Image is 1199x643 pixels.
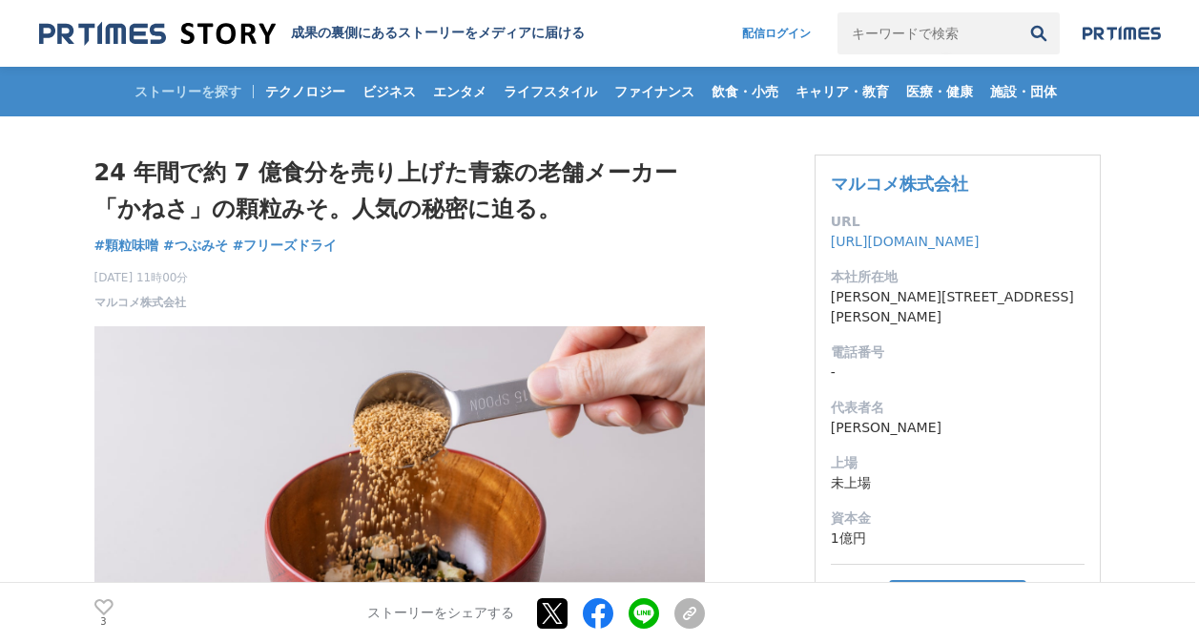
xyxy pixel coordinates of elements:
a: 配信ログイン [723,12,830,54]
a: 飲食・小売 [704,67,786,116]
p: ストーリーをシェアする [367,605,514,622]
a: マルコメ株式会社 [831,174,968,194]
a: 医療・健康 [899,67,981,116]
span: 飲食・小売 [704,83,786,100]
h1: 24 年間で約 7 億⾷分を売り上げた⻘森の⽼舗メーカー「かねさ」の顆粒みそ。⼈気の秘密に迫る。 [94,155,705,228]
button: 検索 [1018,12,1060,54]
h2: 成果の裏側にあるストーリーをメディアに届ける [291,25,585,42]
a: エンタメ [425,67,494,116]
dd: [PERSON_NAME][STREET_ADDRESS][PERSON_NAME] [831,287,1085,327]
span: #つぶみそ [163,237,228,254]
a: 成果の裏側にあるストーリーをメディアに届ける 成果の裏側にあるストーリーをメディアに届ける [39,21,585,47]
a: #つぶみそ [163,236,228,256]
span: ビジネス [355,83,424,100]
span: ファイナンス [607,83,702,100]
a: マルコメ株式会社 [94,294,186,311]
a: キャリア・教育 [788,67,897,116]
dt: URL [831,212,1085,232]
dt: 資本金 [831,508,1085,529]
img: 成果の裏側にあるストーリーをメディアに届ける [39,21,276,47]
dd: 1億円 [831,529,1085,549]
a: ファイナンス [607,67,702,116]
a: ビジネス [355,67,424,116]
a: 施設・団体 [982,67,1065,116]
dd: 未上場 [831,473,1085,493]
span: 施設・団体 [982,83,1065,100]
dd: [PERSON_NAME] [831,418,1085,438]
dd: - [831,363,1085,383]
span: ライフスタイル [496,83,605,100]
img: prtimes [1083,26,1161,41]
span: キャリア・教育 [788,83,897,100]
input: キーワードで検索 [837,12,1018,54]
span: テクノロジー [258,83,353,100]
a: テクノロジー [258,67,353,116]
button: フォロー [889,580,1026,615]
span: #顆粒味噌 [94,237,159,254]
span: 医療・健康 [899,83,981,100]
dt: 電話番号 [831,342,1085,363]
dt: 本社所在地 [831,267,1085,287]
span: エンタメ [425,83,494,100]
dt: 上場 [831,453,1085,473]
p: 3 [94,617,114,627]
span: #フリーズドライ [233,237,338,254]
a: #フリーズドライ [233,236,338,256]
a: ライフスタイル [496,67,605,116]
a: [URL][DOMAIN_NAME] [831,234,980,249]
dt: 代表者名 [831,398,1085,418]
span: [DATE] 11時00分 [94,269,189,286]
a: #顆粒味噌 [94,236,159,256]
